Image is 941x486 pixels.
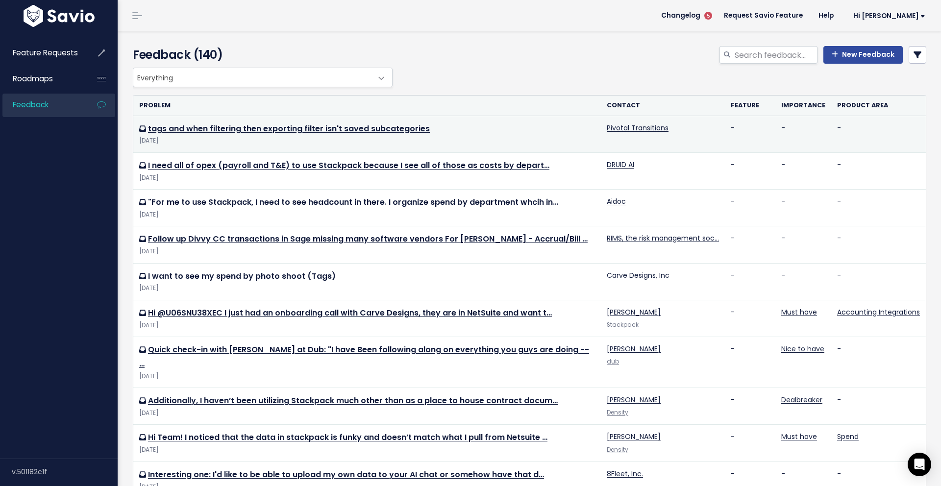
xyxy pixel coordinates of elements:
a: Request Savio Feature [716,8,811,23]
a: I need all of opex (payroll and T&E) to use Stackpack because I see all of those as costs by depart… [148,160,549,171]
td: - [725,152,775,189]
div: v.501182c1f [12,459,118,485]
td: - [831,388,926,425]
td: - [725,300,775,337]
td: - [831,337,926,388]
a: RIMS, the risk management soc… [607,233,719,243]
td: - [775,226,831,263]
div: [DATE] [139,408,595,418]
td: - [775,190,831,226]
a: 8Fleet, Inc. [607,469,643,479]
a: New Feedback [823,46,903,64]
span: Everything [133,68,393,87]
a: Carve Designs, Inc [607,270,669,280]
td: - [831,226,926,263]
div: [DATE] [139,371,595,382]
a: Roadmaps [2,68,81,90]
td: - [831,152,926,189]
a: Pivotal Transitions [607,123,669,133]
div: [DATE] [139,173,595,183]
span: Changelog [661,12,700,19]
td: - [775,152,831,189]
a: Must have [781,307,817,317]
td: - [775,116,831,152]
a: Spend [837,432,859,441]
span: 5 [704,12,712,20]
th: Product Area [831,96,926,116]
td: - [725,337,775,388]
td: - [725,388,775,425]
td: - [725,425,775,462]
a: dub [607,358,619,365]
td: - [725,190,775,226]
input: Search feedback... [734,46,817,64]
td: - [831,263,926,300]
a: Quick check-in with [PERSON_NAME] at Dub: "I have Been following along on everything you guys are... [139,344,589,369]
a: tags and when filtering then exporting filter isn't saved subcategories [148,123,430,134]
div: [DATE] [139,246,595,257]
span: Feedback [13,99,49,110]
a: [PERSON_NAME] [607,344,661,354]
a: Feedback [2,94,81,116]
div: [DATE] [139,136,595,146]
th: Problem [133,96,601,116]
a: Hi @U06SNU38XEC I just had an onboarding call with Carve Designs, they are in NetSuite and want t… [148,307,552,318]
a: [PERSON_NAME] [607,395,661,405]
a: Density [607,446,628,454]
a: Nice to have [781,344,824,354]
th: Contact [601,96,725,116]
span: Hi [PERSON_NAME] [853,12,925,20]
a: Help [811,8,842,23]
img: logo-white.9d6f32f41409.svg [21,5,97,27]
a: [PERSON_NAME] [607,432,661,441]
td: - [831,116,926,152]
a: Must have [781,432,817,441]
div: [DATE] [139,445,595,455]
th: Importance [775,96,831,116]
td: - [725,116,775,152]
a: Dealbreaker [781,395,822,405]
h4: Feedback (140) [133,46,388,64]
td: - [725,226,775,263]
a: Additionally, I haven’t been utilizing Stackpack much other than as a place to house contract docum… [148,395,558,406]
a: Hi [PERSON_NAME] [842,8,933,24]
td: - [775,263,831,300]
span: Feature Requests [13,48,78,58]
a: Stackpack [607,321,639,329]
div: Open Intercom Messenger [908,453,931,476]
td: - [725,263,775,300]
td: - [831,190,926,226]
a: Follow up Divvy CC transactions in Sage missing many software vendors For [PERSON_NAME] - Accrual... [148,233,588,244]
a: Feature Requests [2,42,81,64]
a: [PERSON_NAME] [607,307,661,317]
div: [DATE] [139,320,595,331]
a: Accounting Integrations [837,307,920,317]
a: Aidoc [607,196,626,206]
a: Interesting one: I'd like to be able to upload my own data to your AI chat or somehow have that d… [148,469,544,480]
div: [DATE] [139,210,595,220]
span: Everything [133,68,372,87]
a: Hi Team! I noticed that the data in stackpack is funky and doesn’t match what I pull from Netsuite … [148,432,547,443]
div: [DATE] [139,283,595,293]
span: Roadmaps [13,73,53,84]
a: DRUID AI [607,160,634,170]
th: Feature [725,96,775,116]
a: "For me to use Stackpack, I need to see headcount in there. I organize spend by department whcih in… [148,196,558,208]
a: Density [607,409,628,416]
a: I want to see my spend by photo shoot (Tags) [148,270,336,282]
